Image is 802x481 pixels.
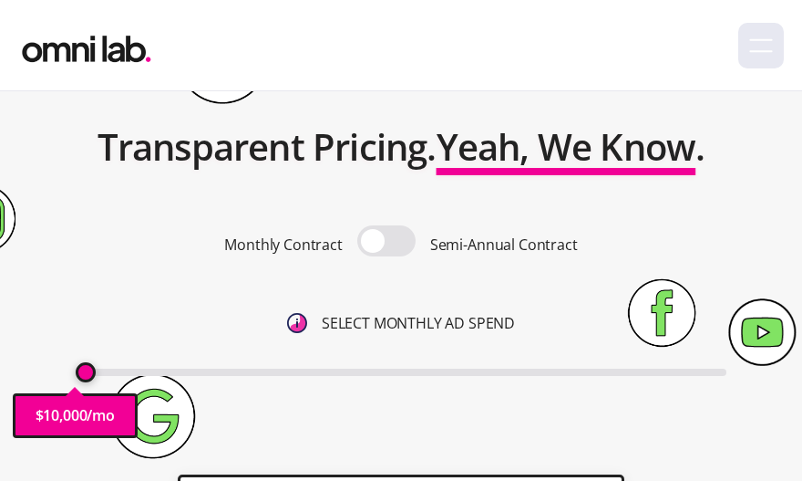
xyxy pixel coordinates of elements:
[18,23,155,68] img: Omni Lab: B2B SaaS Demand Generation Agency
[287,313,307,333] img: 6410812402e99d19b372aa32_omni-nav-info.svg
[322,311,515,336] p: SELECT MONTHLY AD SPEND
[738,23,784,68] div: menu
[430,233,578,257] p: Semi-Annual Contract
[18,23,155,68] a: home
[43,403,87,428] p: 10,000
[36,403,44,428] p: $
[437,121,696,172] span: Yeah, We Know
[87,403,115,428] p: /mo
[98,114,705,180] h2: Transparent Pricing. .
[474,269,802,481] iframe: Chat Widget
[224,233,342,257] p: Monthly Contract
